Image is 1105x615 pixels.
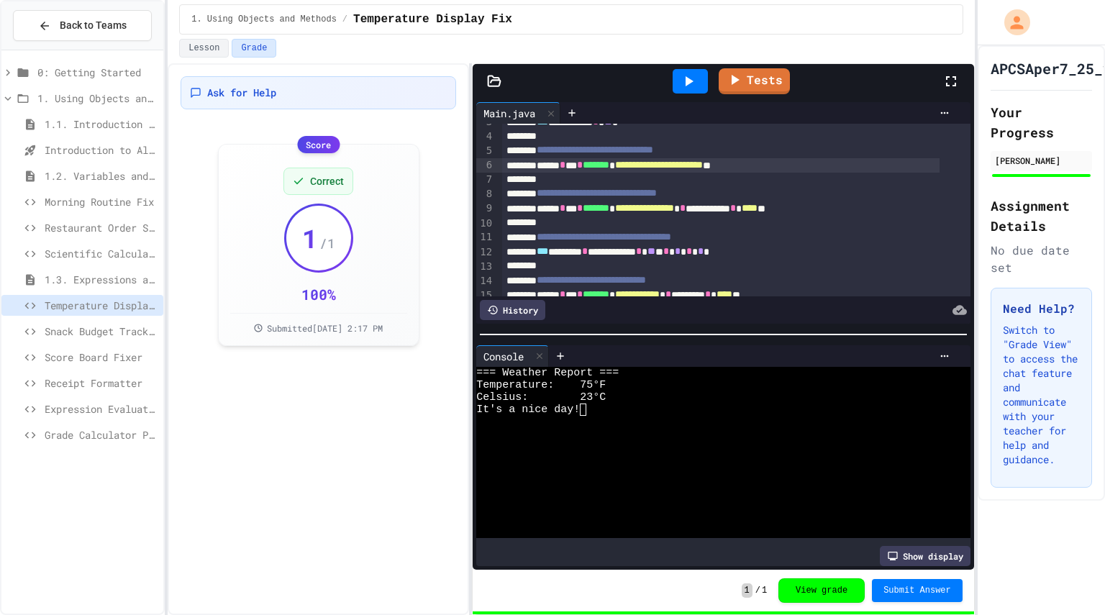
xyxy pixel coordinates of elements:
[991,196,1092,236] h2: Assignment Details
[45,117,158,132] span: 1.1. Introduction to Algorithms, Programming, and Compilers
[989,6,1034,39] div: My Account
[476,129,494,144] div: 4
[476,230,494,245] div: 11
[476,274,494,288] div: 14
[319,233,335,253] span: / 1
[476,102,560,124] div: Main.java
[45,194,158,209] span: Morning Routine Fix
[310,174,344,188] span: Correct
[191,14,337,25] span: 1. Using Objects and Methods
[883,585,951,596] span: Submit Answer
[719,68,790,94] a: Tests
[37,91,158,106] span: 1. Using Objects and Methods
[476,349,531,364] div: Console
[45,220,158,235] span: Restaurant Order System
[232,39,276,58] button: Grade
[45,142,158,158] span: Introduction to Algorithms, Programming, and Compilers
[45,246,158,261] span: Scientific Calculator
[476,367,619,379] span: === Weather Report ===
[45,298,158,313] span: Temperature Display Fix
[1003,323,1080,467] p: Switch to "Grade View" to access the chat feature and communicate with your teacher for help and ...
[45,168,158,183] span: 1.2. Variables and Data Types
[45,324,158,339] span: Snack Budget Tracker
[1003,300,1080,317] h3: Need Help?
[13,10,152,41] button: Back to Teams
[301,284,336,304] div: 100 %
[480,300,545,320] div: History
[179,39,229,58] button: Lesson
[476,391,606,404] span: Celsius: 23°C
[476,288,494,303] div: 15
[476,106,542,121] div: Main.java
[297,136,340,153] div: Score
[353,11,512,28] span: Temperature Display Fix
[476,173,494,187] div: 7
[476,404,580,416] span: It's a nice day!
[742,583,752,598] span: 1
[37,65,158,80] span: 0: Getting Started
[762,585,767,596] span: 1
[45,350,158,365] span: Score Board Fixer
[991,242,1092,276] div: No due date set
[476,245,494,260] div: 12
[60,18,127,33] span: Back to Teams
[207,86,276,100] span: Ask for Help
[995,154,1088,167] div: [PERSON_NAME]
[755,585,760,596] span: /
[476,217,494,231] div: 10
[880,546,970,566] div: Show display
[267,322,383,334] span: Submitted [DATE] 2:17 PM
[476,379,606,391] span: Temperature: 75°F
[872,579,963,602] button: Submit Answer
[342,14,347,25] span: /
[45,272,158,287] span: 1.3. Expressions and Output [New]
[45,375,158,391] span: Receipt Formatter
[45,401,158,416] span: Expression Evaluator Fix
[45,427,158,442] span: Grade Calculator Pro
[476,201,494,216] div: 9
[476,144,494,158] div: 5
[476,260,494,274] div: 13
[778,578,865,603] button: View grade
[302,224,318,252] span: 1
[991,102,1092,142] h2: Your Progress
[476,187,494,201] div: 8
[476,158,494,173] div: 6
[476,345,549,367] div: Console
